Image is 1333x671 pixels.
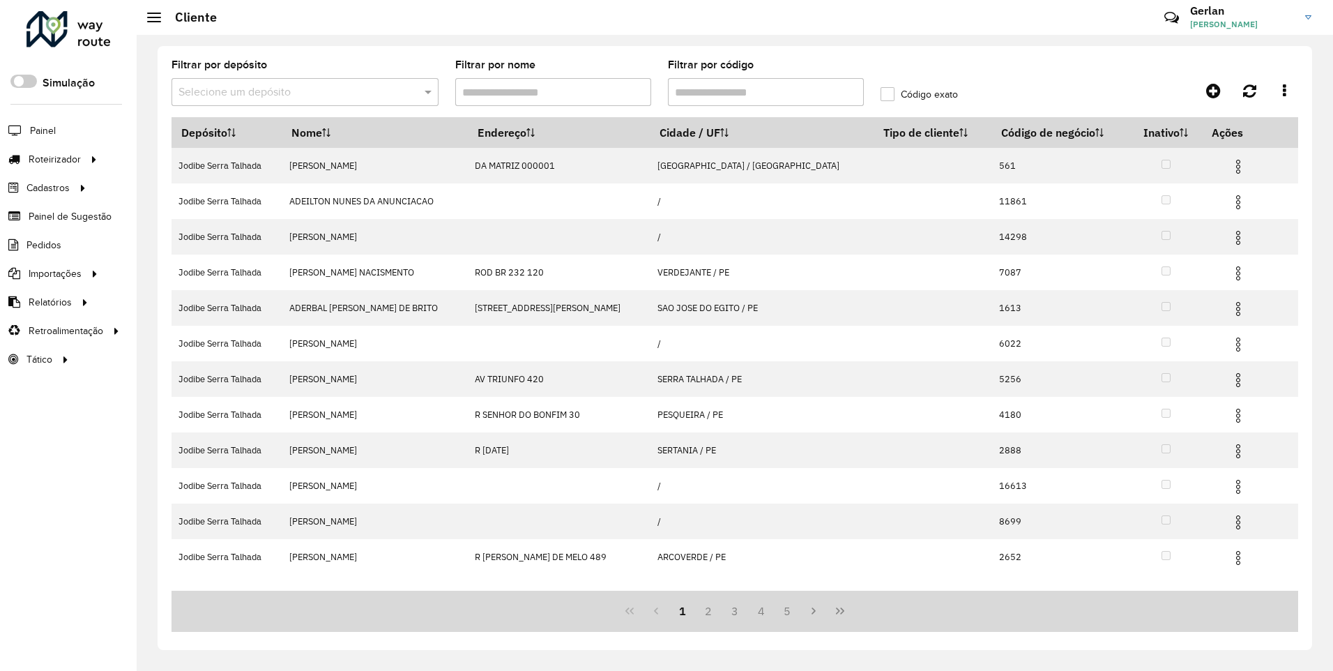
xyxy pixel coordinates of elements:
td: Jodibe Serra Talhada [172,397,282,432]
td: 6022 [991,326,1129,361]
td: [PERSON_NAME] [282,397,468,432]
td: 561 [991,148,1129,183]
label: Filtrar por código [668,56,754,73]
td: Jodibe Serra Talhada [172,219,282,255]
td: PESQUEIRA / PE [650,397,874,432]
td: AV TRIUNFO 420 [468,361,650,397]
td: 5256 [991,361,1129,397]
td: 2888 [991,432,1129,468]
td: [PERSON_NAME] [282,539,468,575]
td: Jodibe Serra Talhada [172,468,282,504]
td: [PERSON_NAME] [282,432,468,468]
th: Inativo [1129,118,1202,148]
td: [PERSON_NAME] [282,148,468,183]
td: 11861 [991,183,1129,219]
td: Jodibe Serra Talhada [172,148,282,183]
td: ADERBAL [PERSON_NAME] DE BRITO [282,290,468,326]
td: SERRA TALHADA / PE [650,361,874,397]
span: Painel de Sugestão [29,209,112,224]
span: Relatórios [29,295,72,310]
th: Nome [282,118,468,148]
label: Filtrar por depósito [172,56,267,73]
button: 5 [775,598,801,624]
button: Last Page [827,598,853,624]
span: Painel [30,123,56,138]
h3: Gerlan [1190,4,1295,17]
td: 2652 [991,539,1129,575]
span: [PERSON_NAME] [1190,18,1295,31]
th: Cidade / UF [650,118,874,148]
td: 14298 [991,219,1129,255]
td: DA MATRIZ 000001 [468,148,650,183]
th: Depósito [172,118,282,148]
td: / [650,468,874,504]
td: SERTANIA / PE [650,432,874,468]
button: 3 [722,598,748,624]
label: Código exato [881,87,958,102]
td: [STREET_ADDRESS][PERSON_NAME] [468,290,650,326]
th: Código de negócio [991,118,1129,148]
td: VERDEJANTE / PE [650,255,874,290]
td: / [650,504,874,539]
button: Next Page [800,598,827,624]
td: ARCOVERDE / PE [650,539,874,575]
td: R [DATE] [468,432,650,468]
td: [PERSON_NAME] NACISMENTO [282,255,468,290]
span: Pedidos [26,238,61,252]
td: / [650,183,874,219]
td: [PERSON_NAME] [282,326,468,361]
span: Cadastros [26,181,70,195]
td: 4180 [991,397,1129,432]
td: Jodibe Serra Talhada [172,290,282,326]
td: 8699 [991,504,1129,539]
th: Endereço [468,118,650,148]
span: Retroalimentação [29,324,103,338]
td: / [650,326,874,361]
td: Jodibe Serra Talhada [172,432,282,468]
td: 16613 [991,468,1129,504]
td: Jodibe Serra Talhada [172,326,282,361]
label: Simulação [43,75,95,91]
td: Jodibe Serra Talhada [172,361,282,397]
label: Filtrar por nome [455,56,535,73]
th: Ações [1202,118,1286,147]
button: 2 [695,598,722,624]
td: Jodibe Serra Talhada [172,539,282,575]
td: SAO JOSE DO EGITO / PE [650,290,874,326]
button: 1 [669,598,696,624]
span: Tático [26,352,52,367]
h2: Cliente [161,10,217,25]
td: ADEILTON NUNES DA ANUNCIACAO [282,183,468,219]
td: Jodibe Serra Talhada [172,255,282,290]
td: R [PERSON_NAME] DE MELO 489 [468,539,650,575]
td: [PERSON_NAME] [282,504,468,539]
td: [PERSON_NAME] [282,219,468,255]
span: Roteirizador [29,152,81,167]
td: 1613 [991,290,1129,326]
td: [GEOGRAPHIC_DATA] / [GEOGRAPHIC_DATA] [650,148,874,183]
td: R SENHOR DO BONFIM 30 [468,397,650,432]
td: ROD BR 232 120 [468,255,650,290]
td: 7087 [991,255,1129,290]
th: Tipo de cliente [874,118,991,148]
td: Jodibe Serra Talhada [172,504,282,539]
a: Contato Rápido [1157,3,1187,33]
td: Jodibe Serra Talhada [172,183,282,219]
button: 4 [748,598,775,624]
td: [PERSON_NAME] [282,468,468,504]
td: / [650,219,874,255]
span: Importações [29,266,82,281]
td: [PERSON_NAME] [282,361,468,397]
